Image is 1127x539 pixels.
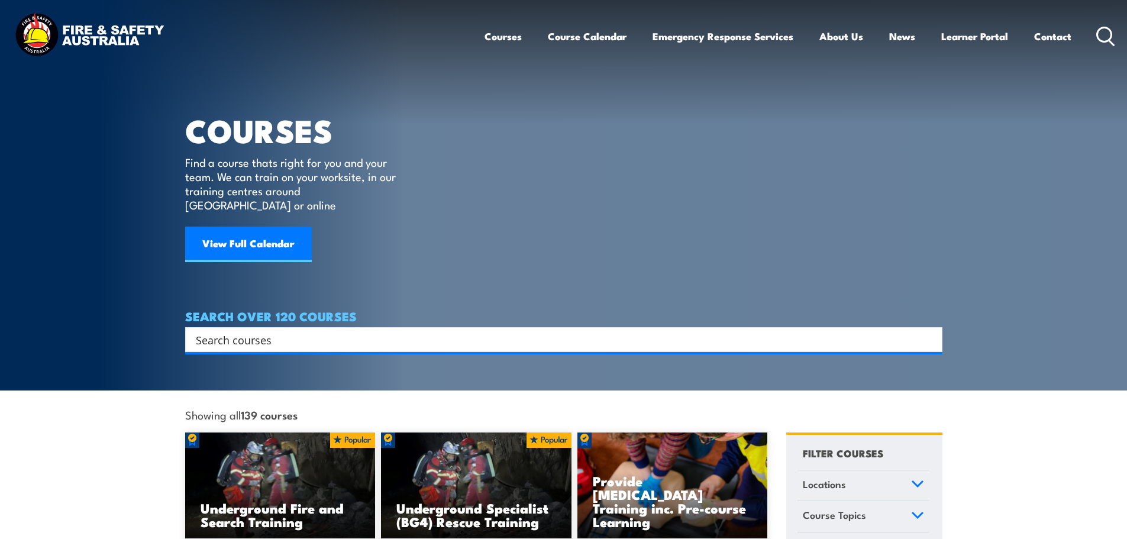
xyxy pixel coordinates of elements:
p: Find a course thats right for you and your team. We can train on your worksite, in our training c... [185,155,401,212]
h1: COURSES [185,116,413,144]
form: Search form [198,331,919,348]
a: About Us [819,21,863,52]
span: Showing all [185,408,298,421]
h3: Provide [MEDICAL_DATA] Training inc. Pre-course Learning [593,474,753,528]
img: Underground mine rescue [185,433,376,539]
span: Course Topics [803,507,866,523]
h3: Underground Fire and Search Training [201,501,360,528]
a: Courses [485,21,522,52]
a: Underground Fire and Search Training [185,433,376,539]
a: Learner Portal [941,21,1008,52]
strong: 139 courses [241,406,298,422]
a: Course Topics [797,501,929,532]
input: Search input [196,331,916,348]
a: Course Calendar [548,21,627,52]
a: Locations [797,470,929,501]
a: View Full Calendar [185,227,312,262]
img: Underground mine rescue [381,433,571,539]
a: Provide [MEDICAL_DATA] Training inc. Pre-course Learning [577,433,768,539]
a: Emergency Response Services [653,21,793,52]
a: Underground Specialist (BG4) Rescue Training [381,433,571,539]
img: Low Voltage Rescue and Provide CPR [577,433,768,539]
a: News [889,21,915,52]
h4: FILTER COURSES [803,445,883,461]
h3: Underground Specialist (BG4) Rescue Training [396,501,556,528]
a: Contact [1034,21,1071,52]
h4: SEARCH OVER 120 COURSES [185,309,942,322]
button: Search magnifier button [922,331,938,348]
span: Locations [803,476,846,492]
